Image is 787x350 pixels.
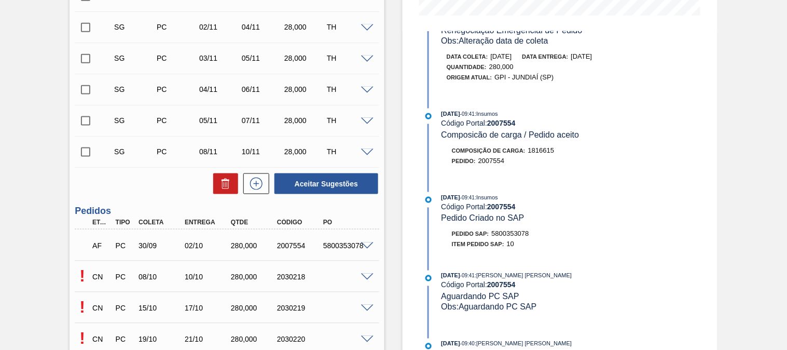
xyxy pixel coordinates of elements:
div: 05/11/2025 [239,54,285,62]
div: 28,000 [282,85,328,93]
p: AF [92,242,110,250]
div: Pedido de Compra [113,242,136,250]
div: Sugestão Criada [112,85,158,93]
div: Pedido de Compra [154,147,200,156]
strong: 2007554 [487,281,516,289]
div: 28,000 [282,147,328,156]
div: 2030220 [274,335,325,344]
span: Composicão de carga / Pedido aceito [441,130,579,139]
div: Pedido de Compra [154,85,200,93]
div: 21/10/2025 [182,335,233,344]
div: TH [324,85,370,93]
span: Obs: Alteração data de coleta [441,36,548,45]
span: [DATE] [571,52,592,60]
div: Pedido de Compra [113,335,136,344]
div: Sugestão Criada [112,23,158,31]
div: 280,000 [228,242,279,250]
div: Composição de Carga em Negociação [90,297,113,320]
strong: 2007554 [487,119,516,127]
div: Entrega [182,219,233,226]
span: Quantidade : [447,64,487,70]
div: Sugestão Criada [112,54,158,62]
span: Obs: Aguardando PC SAP [441,303,537,312]
strong: 2007554 [487,203,516,211]
span: : Insumos [475,111,498,117]
button: Aceitar Sugestões [274,173,378,194]
div: 08/10/2025 [136,273,187,281]
div: TH [324,147,370,156]
div: Código [274,219,325,226]
div: Pedido de Compra [154,54,200,62]
span: 5800353078 [492,230,529,238]
span: - 09:41 [460,273,475,279]
div: 04/11/2025 [239,23,285,31]
span: - 09:41 [460,111,475,117]
div: 2030218 [274,273,325,281]
h3: Pedidos [75,206,379,217]
div: Nova sugestão [238,173,269,194]
div: 19/10/2025 [136,335,187,344]
img: atual [425,113,432,119]
div: Aguardando Faturamento [90,235,113,258]
span: 10 [507,240,514,248]
p: CN [92,335,110,344]
div: Pedido de Compra [113,273,136,281]
div: Coleta [136,219,187,226]
div: TH [324,23,370,31]
span: Item pedido SAP: [452,241,504,248]
span: - 09:40 [460,341,475,347]
div: Código Portal: [441,203,688,211]
div: 2030219 [274,304,325,313]
span: 2007554 [478,157,505,165]
span: : [PERSON_NAME] [PERSON_NAME] [475,273,572,279]
div: Pedido de Compra [113,304,136,313]
div: Qtde [228,219,279,226]
div: 28,000 [282,23,328,31]
span: Origem Atual: [447,74,492,80]
div: 04/11/2025 [197,85,243,93]
span: [DATE] [441,341,460,347]
div: Pedido de Compra [154,116,200,125]
div: 10/11/2025 [239,147,285,156]
div: 07/11/2025 [239,116,285,125]
div: 02/11/2025 [197,23,243,31]
p: Pendente de aceite [75,298,90,317]
span: Aguardando PC SAP [441,292,519,301]
span: [DATE] [491,52,512,60]
span: GPI - JUNDIAÍ (SP) [494,73,554,81]
span: - 09:41 [460,195,475,200]
div: 280,000 [228,304,279,313]
div: 2007554 [274,242,325,250]
img: atual [425,275,432,281]
div: 03/11/2025 [197,54,243,62]
span: [DATE] [441,111,460,117]
span: Composição de Carga : [452,147,526,154]
div: Etapa [90,219,113,226]
span: Pedido : [452,158,476,164]
div: Sugestão Criada [112,116,158,125]
div: 17/10/2025 [182,304,233,313]
div: 30/09/2025 [136,242,187,250]
span: : Insumos [475,194,498,200]
span: [DATE] [441,273,460,279]
div: Excluir Sugestões [208,173,238,194]
div: 02/10/2025 [182,242,233,250]
div: Código Portal: [441,119,688,127]
div: Aceitar Sugestões [269,172,379,195]
p: CN [92,304,110,313]
span: 280,000 [489,63,514,71]
div: 15/10/2025 [136,304,187,313]
div: Tipo [113,219,136,226]
span: Data coleta: [447,53,488,60]
div: 05/11/2025 [197,116,243,125]
img: atual [425,197,432,203]
div: 06/11/2025 [239,85,285,93]
span: Renegociação Emergencial de Pedido [441,26,583,35]
span: : [PERSON_NAME] [PERSON_NAME] [475,341,572,347]
span: 1816615 [528,146,555,154]
div: 280,000 [228,273,279,281]
span: Pedido Criado no SAP [441,214,524,223]
span: Pedido SAP: [452,231,489,237]
p: CN [92,273,110,281]
div: Composição de Carga em Negociação [90,266,113,289]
